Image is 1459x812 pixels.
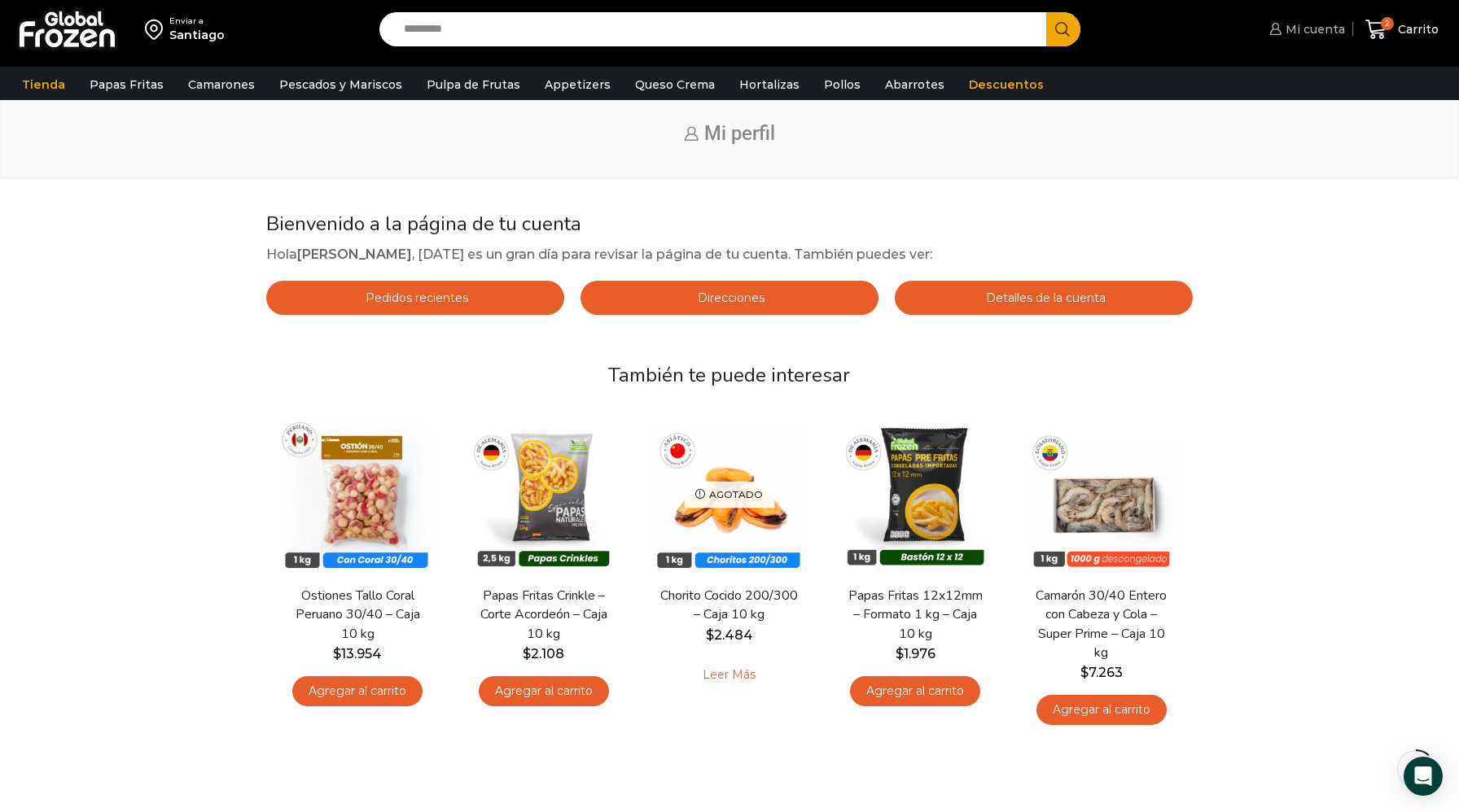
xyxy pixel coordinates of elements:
div: 5 / 7 [1013,408,1190,735]
a: Mi cuenta [1265,13,1345,46]
a: Ostiones Tallo Coral Peruano 30/40 – Caja 10 kg [287,587,429,644]
span: $ [706,627,714,643]
p: Agotado [684,482,774,509]
span: Detalles de la cuenta [982,290,1106,305]
a: Pulpa de Frutas [418,69,528,100]
a: Agregar al carrito: “Camarón 30/40 Entero con Cabeza y Cola - Super Prime - Caja 10 kg” [1036,695,1167,725]
div: Santiago [169,27,225,43]
strong: [PERSON_NAME] [297,247,412,262]
span: $ [333,646,341,661]
div: Enviar a [169,15,225,27]
a: Chorito Cocido 200/300 – Caja 10 kg [658,587,800,624]
span: 2 [1381,17,1394,30]
bdi: 2.108 [523,646,564,661]
div: 1 / 7 [269,408,446,716]
a: Queso Crema [627,69,723,100]
a: Direcciones [581,281,878,315]
bdi: 2.484 [706,627,753,643]
div: Open Intercom Messenger [1404,757,1443,796]
div: 3 / 7 [641,408,818,702]
a: Tienda [14,69,73,100]
a: Papas Fritas [81,69,172,100]
a: Pedidos recientes [266,281,564,315]
a: Agregar al carrito: “Ostiones Tallo Coral Peruano 30/40 - Caja 10 kg” [292,676,423,706]
p: Hola , [DATE] es un gran día para revisar la página de tu cuenta. También puedes ver: [266,244,1193,265]
a: Detalles de la cuenta [895,281,1193,315]
bdi: 1.976 [896,646,935,661]
a: Abarrotes [877,69,953,100]
span: Mi perfil [704,122,775,145]
a: Appetizers [537,69,619,100]
span: $ [896,646,904,661]
a: Pollos [816,69,869,100]
div: 2 / 7 [454,408,632,716]
span: Carrito [1394,21,1439,37]
div: 4 / 7 [826,408,1004,716]
a: Descuentos [961,69,1052,100]
span: $ [1080,665,1089,680]
span: También te puede interesar [608,362,850,388]
bdi: 7.263 [1080,665,1123,680]
a: Papas Fritas 12x12mm – Formato 1 kg – Caja 10 kg [844,587,987,644]
bdi: 13.954 [333,646,382,661]
a: Hortalizas [731,69,808,100]
span: $ [523,646,531,661]
div: 6 / 7 [1198,408,1376,716]
img: address-field-icon.svg [145,15,169,43]
span: Direcciones [694,290,765,305]
button: Search button [1046,12,1080,46]
a: Leé más sobre “Chorito Cocido 200/300 - Caja 10 kg” [678,657,782,692]
span: Pedidos recientes [361,290,468,305]
a: Camarón 30/40 Entero con Cabeza y Cola – Super Prime – Caja 10 kg [1030,587,1172,662]
a: 2 Carrito [1361,11,1443,49]
a: Agregar al carrito: “Papas Fritas Crinkle - Corte Acordeón - Caja 10 kg” [479,676,609,706]
span: Bienvenido a la página de tu cuenta [266,211,581,237]
a: Pescados y Mariscos [271,69,410,100]
a: Camarones [180,69,263,100]
span: Mi cuenta [1282,21,1345,37]
a: Papas Fritas Crinkle – Corte Acordeón – Caja 10 kg [472,587,615,644]
a: Agregar al carrito: “Papas Fritas 12x12mm - Formato 1 kg - Caja 10 kg” [850,676,980,706]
